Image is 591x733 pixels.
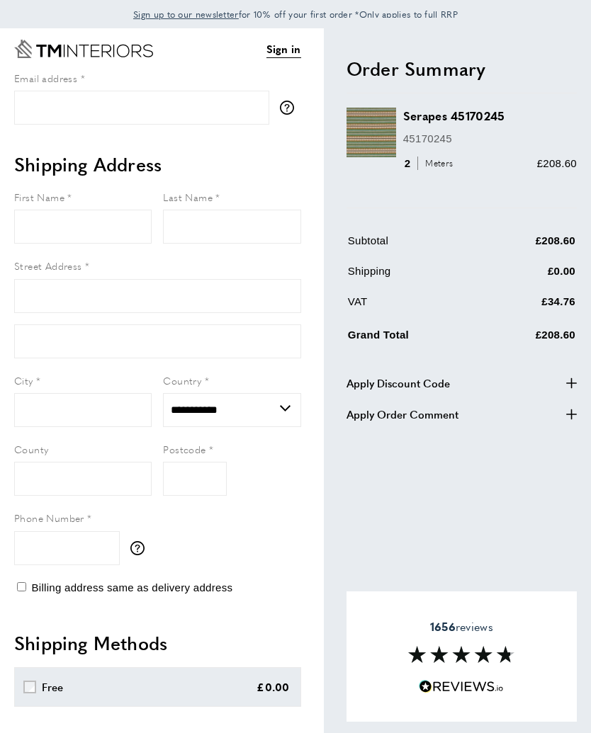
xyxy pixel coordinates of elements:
span: Meters [417,157,456,170]
img: Reviews.io 5 stars [419,680,504,693]
h2: Shipping Methods [14,630,301,656]
div: Free [42,678,64,695]
td: £34.76 [486,293,575,321]
button: More information [280,101,301,115]
span: Last Name [163,190,213,204]
span: Country [163,373,201,387]
div: 2 [403,155,458,172]
td: Grand Total [348,324,485,354]
h2: Shipping Address [14,152,301,177]
img: Serapes 45170245 [347,108,396,157]
h2: Order Summary [347,56,577,81]
span: First Name [14,190,64,204]
strong: 1656 [430,618,456,635]
span: Apply Discount Code [347,375,450,392]
td: Shipping [348,263,485,290]
span: Sign up to our newsletter [133,8,239,21]
span: for 10% off your first order *Only applies to full RRP [133,8,458,21]
span: Postcode [163,442,206,456]
span: Street Address [14,258,82,273]
img: Reviews section [408,646,514,663]
div: £0.00 [257,678,290,695]
input: Billing address same as delivery address [17,582,26,591]
button: More information [130,541,152,555]
td: Subtotal [348,232,485,260]
span: £208.60 [537,157,577,169]
td: £0.00 [486,263,575,290]
td: £208.60 [486,324,575,354]
span: Billing address same as delivery address [31,581,232,593]
span: Phone Number [14,511,84,525]
h3: Serapes 45170245 [403,108,577,124]
span: Email address [14,71,77,85]
a: Sign in [266,40,301,58]
td: VAT [348,293,485,321]
span: Apply Order Comment [347,406,458,423]
td: £208.60 [486,232,575,260]
span: reviews [430,620,493,634]
span: County [14,442,48,456]
a: Go to Home page [14,40,153,58]
p: 45170245 [403,130,577,147]
a: Sign up to our newsletter [133,7,239,21]
span: City [14,373,33,387]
